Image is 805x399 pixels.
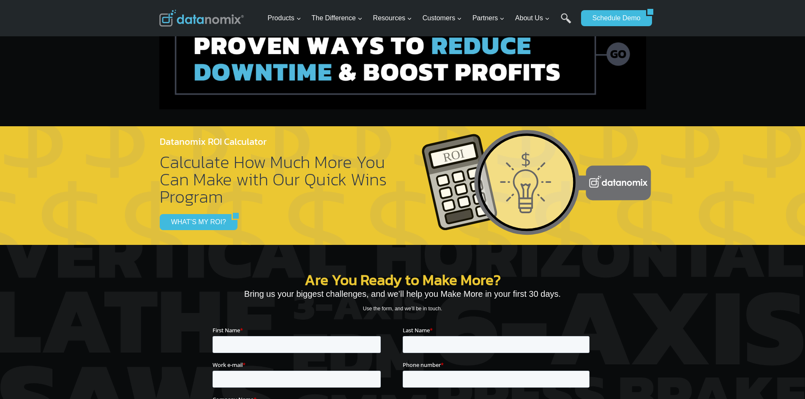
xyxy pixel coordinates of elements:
span: Customers [423,13,462,24]
h4: Datanomix ROI Calculator [160,135,389,149]
a: Schedule Demo [581,10,646,26]
span: Phone number [190,35,228,43]
img: Datanomix [159,10,244,27]
img: Datanomix ROI Calculator [420,129,652,236]
a: WHAT’S MY ROI? [160,214,232,230]
span: Resources [373,13,412,24]
h2: Are You Ready to Make More? [213,272,593,287]
nav: Primary Navigation [264,5,577,32]
span: Partners [472,13,505,24]
span: Products [267,13,301,24]
a: Terms [95,188,107,194]
iframe: Popup CTA [4,250,140,395]
span: State/Region [190,104,223,112]
span: About Us [515,13,550,24]
h2: Calculate How Much More You Can Make with Our Quick Wins Program [160,153,389,205]
p: Use the form, and we’ll be in touch. [213,305,593,313]
p: Bring us your biggest challenges, and we’ll help you Make More in your first 30 days. [213,287,593,301]
span: Last Name [190,0,217,8]
span: The Difference [311,13,363,24]
a: Search [561,13,571,32]
a: Privacy Policy [115,188,142,194]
